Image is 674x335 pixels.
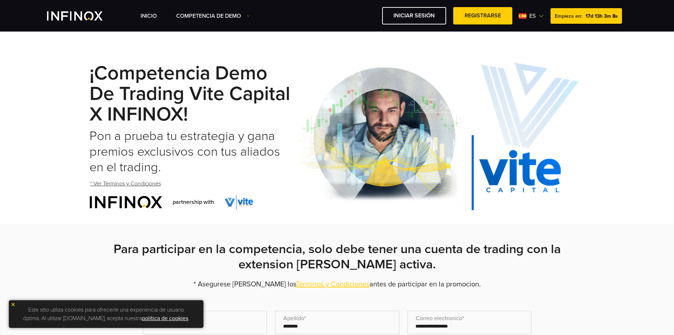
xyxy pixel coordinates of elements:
[47,11,119,21] a: INFINOX Vite
[586,13,618,19] span: 17d 13h 3m 8s
[296,280,369,289] a: Términos y Condiciones
[247,14,250,18] img: Dropdown
[90,128,293,175] h2: Pon a prueba tu estrategia y gana premios exclusivos con tus aliados en el trading.
[11,302,16,307] img: yellow close icon
[142,315,188,322] a: política de cookies
[12,304,200,324] p: Este sitio utiliza cookies para ofrecerle una experiencia de usuario óptima. Al utilizar [DOMAIN_...
[555,13,582,19] span: Empieza en:
[382,7,446,24] a: Iniciar sesión
[453,7,512,24] a: Registrarse
[90,175,162,192] a: * Ver Términos y Condiciones
[114,241,561,272] strong: Para participar en la competencia, solo debe tener una cuenta de trading con la extension [PERSON...
[176,12,250,20] a: Competencia de Demo
[526,12,538,20] span: es
[90,279,585,289] p: * Asegurese [PERSON_NAME] los antes de participar en la promocion.
[90,62,290,126] strong: ¡Competencia Demo de Trading Vite Capital x INFINOX!
[173,198,214,206] span: partnership with
[140,12,157,20] a: INICIO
